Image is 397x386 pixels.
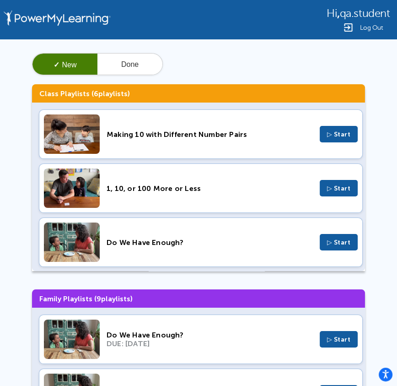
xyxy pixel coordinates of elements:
span: Hi [327,7,337,20]
span: qa.student [340,7,390,20]
h3: Family Playlists ( playlists) [32,289,365,308]
div: 1, 10, or 100 More or Less [107,184,313,193]
button: ▷ Start [320,331,358,348]
div: , [327,6,390,20]
div: Making 10 with Different Number Pairs [107,130,313,139]
span: ✓ [53,61,59,69]
div: DUE: [DATE] [107,339,313,348]
button: ✓New [32,54,97,76]
span: ▷ Start [327,185,351,192]
span: ▷ Start [327,239,351,246]
span: 6 [94,89,98,98]
div: Do We Have Enough? [107,238,313,247]
h3: Class Playlists ( playlists) [32,84,365,103]
button: ▷ Start [320,180,358,196]
img: Thumbnail [44,114,100,154]
iframe: Chat [358,345,390,379]
span: Log Out [360,24,383,31]
button: ▷ Start [320,126,358,142]
button: ▷ Start [320,234,358,250]
span: ▷ Start [327,130,351,138]
span: 9 [97,294,101,303]
span: ▷ Start [327,336,351,343]
img: Thumbnail [44,320,100,359]
img: Thumbnail [44,223,100,262]
img: Thumbnail [44,169,100,208]
img: Logout Icon [343,22,354,33]
div: Do We Have Enough? [107,331,313,339]
button: Done [97,54,162,76]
